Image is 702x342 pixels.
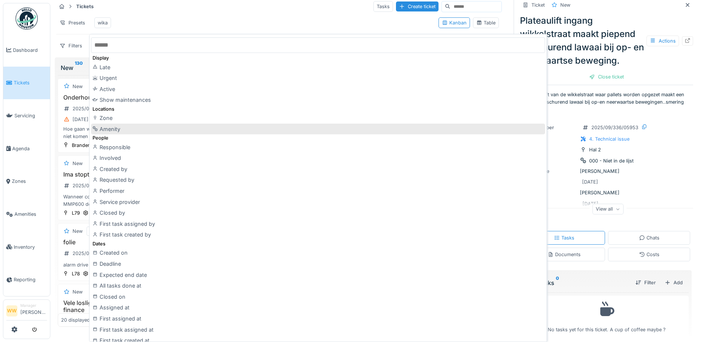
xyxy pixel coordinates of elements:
span: Zones [12,178,47,185]
div: [PERSON_NAME] [521,168,692,175]
div: 000 - Niet in de lijst [589,157,634,164]
div: 2025/08/336/05841 [73,250,118,257]
div: Responsible [521,168,577,175]
div: Tasks [373,1,393,12]
div: Manager [20,303,47,308]
div: Hal 2 [589,146,601,153]
div: wika [98,19,108,26]
div: Filters [56,40,85,51]
div: Close ticket [586,72,627,82]
div: Ticket type [521,135,577,142]
div: Urgent [91,73,545,84]
div: Presets [56,17,88,28]
div: Plateaulift ingang wikkelstraat maakt piepend en schurend lawaai bij op- en neerwaartse beweging. [520,14,693,67]
span: Tickets [14,79,47,86]
div: Created on [91,247,545,258]
h3: Ima stopt niet op tijd [61,171,196,178]
span: Amenities [14,211,47,218]
span: Inventory [14,244,47,251]
div: Assigned at [91,302,545,313]
div: First task assigned at [91,324,545,335]
div: Closed by [91,207,545,218]
sup: 130 [75,63,83,72]
div: Ticket number [521,124,577,131]
div: Zone [91,113,545,124]
div: Expected end date [91,269,545,281]
span: Agenda [12,145,47,152]
div: Requested by [91,174,545,185]
div: People [91,134,545,141]
div: Costs [639,251,659,258]
div: Amenity [91,124,545,135]
sup: 0 [556,278,559,287]
div: Amenity [521,157,577,164]
div: Deadline [521,178,577,185]
li: WW [6,305,17,316]
h3: Onderhoud Maxon brander Jupiter [61,94,196,101]
p: De plateaulift van de wikkelstraat waar pallets worden opgezet maakt een piepend en schurend lawa... [520,91,693,113]
div: Hoe gaan we dit regelen? [PERSON_NAME] wil voorlopig niet komen owv een lopende rechtzaak. Laatst... [61,125,196,140]
div: [DATE] [73,116,88,123]
div: Table [476,19,496,26]
h3: Vele losliggende kabels op de grond bij finance [61,299,196,313]
div: First assigned at [91,313,545,324]
div: Deadline [91,258,545,269]
div: [DATE] [582,178,598,185]
div: New [61,63,197,72]
span: Dashboard [13,47,47,54]
div: Closed on [91,291,545,302]
div: New [73,160,83,167]
div: First task created by [91,229,545,240]
strong: Tickets [73,3,97,10]
div: View all [592,204,624,214]
div: New [560,1,570,9]
div: Display [91,54,545,61]
div: 20 displayed out of 130 [61,316,114,323]
div: No tasks yet for this ticket. A cup of coffee maybe ? [529,299,684,333]
div: Branderij [72,142,92,149]
div: Created by [521,189,577,196]
div: Show maintenances [91,94,545,105]
div: Active [91,84,545,95]
img: Badge_color-CXgf-gQk.svg [16,7,38,30]
div: alarm drive deck movement , heb dit nog nooit gehad [61,261,196,268]
div: Tasks [527,278,629,287]
div: Actions [646,36,679,46]
div: Zone [521,146,577,153]
div: Performer [91,185,545,197]
span: Reporting [14,276,47,283]
div: Locations [91,105,545,113]
div: 2025/07/336/04467 [73,105,119,112]
div: Dates [91,240,545,247]
div: New [73,288,83,295]
div: [PERSON_NAME] [521,189,692,196]
div: 2025/05/336/03755 [73,182,119,189]
div: L79 [72,209,80,217]
div: Documents [548,251,581,258]
li: [PERSON_NAME] [20,303,47,319]
span: Servicing [14,112,47,119]
h3: folie [61,239,196,246]
div: Service provider [91,197,545,208]
div: Create ticket [396,1,439,11]
div: Created by [91,164,545,175]
div: Responsible [91,142,545,153]
div: New [73,83,83,90]
div: L78 [72,270,80,277]
div: First task assigned by [91,218,545,229]
div: All tasks done at [91,280,545,291]
div: Ticket [531,1,545,9]
div: 4. Technical issue [589,135,629,142]
div: Involved [91,152,545,164]
div: Chats [639,234,659,241]
div: Tasks [554,234,574,241]
div: Wanneer cobot transportbanden stoppen blijft ima MMP600 dozen geven, hierdoor komen deze achter e... [61,193,196,207]
div: Late [91,62,545,73]
div: 2025/09/336/05953 [591,124,638,131]
div: New [73,228,83,235]
div: Kanban [442,19,467,26]
div: Add [662,278,686,288]
div: Filter [632,278,659,288]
